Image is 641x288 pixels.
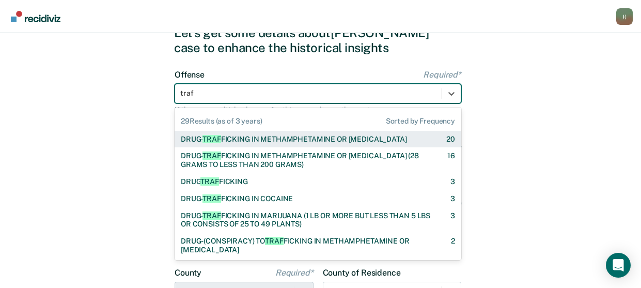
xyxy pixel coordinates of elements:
span: Required* [423,70,461,80]
span: TRAF [200,177,218,186]
div: 3 [450,177,455,186]
span: TRAF [202,211,221,220]
span: Required* [275,268,314,278]
div: 2 [451,237,455,254]
span: TRAF [202,194,221,203]
span: TRAF [265,237,283,245]
div: DRUG- FICKING IN METHAMPHETAMINE OR [MEDICAL_DATA] [181,135,407,144]
div: DRUG FICKING [181,177,248,186]
span: TRAF [202,151,221,160]
span: TRAF [202,135,221,143]
label: Offense [175,70,461,80]
div: 20 [446,135,455,144]
div: 16 [447,151,455,169]
div: I ( [616,8,633,25]
div: DRUG- FICKING IN COCAINE [181,194,293,203]
div: DRUG- FICKING IN METHAMPHETAMINE OR [MEDICAL_DATA] (28 GRAMS TO LESS THAN 200 GRAMS) [181,151,429,169]
div: Open Intercom Messenger [606,253,631,278]
div: If there are multiple charges for this case, choose the most severe [175,105,461,114]
span: Sorted by Frequency [386,117,455,126]
button: Profile dropdown button [616,8,633,25]
label: County of Residence [323,268,462,278]
div: DRUG-(CONSPIRACY) TO FICKING IN METHAMPHETAMINE OR [MEDICAL_DATA] [181,237,433,254]
div: 3 [450,194,455,203]
label: County [175,268,314,278]
div: Let's get some details about [PERSON_NAME]' case to enhance the historical insights [174,25,467,55]
div: DRUG- FICKING IN MARIJUANA (1 LB OR MORE BUT LESS THAN 5 LBS OR CONSISTS OF 25 TO 49 PLANTS) [181,211,432,229]
div: 3 [450,211,455,229]
span: 29 Results (as of 3 years) [181,117,262,126]
img: Recidiviz [11,11,60,22]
